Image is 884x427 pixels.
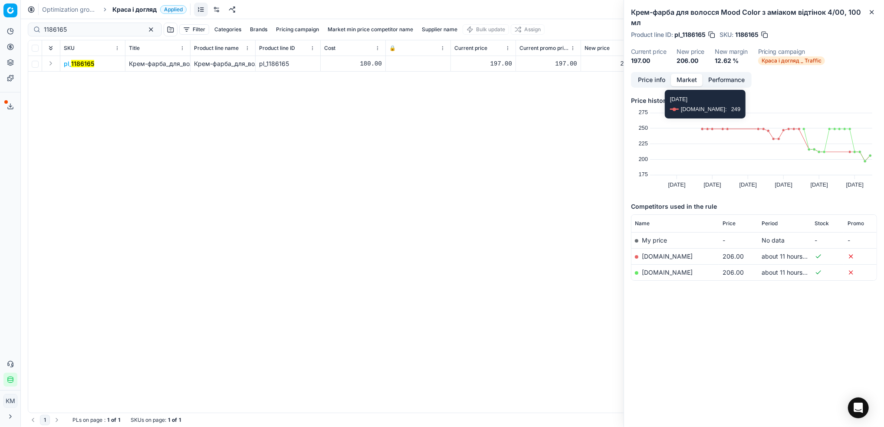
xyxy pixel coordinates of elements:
dt: Pricing campaign [758,49,825,55]
text: 275 [639,109,648,115]
span: SKU [64,45,75,52]
button: Assign [511,24,545,35]
a: Optimization groups [42,5,98,14]
button: Performance [703,74,750,86]
span: КM [4,394,17,407]
td: No data [758,232,812,248]
nav: breadcrumb [42,5,187,14]
h5: Price history [631,96,877,105]
td: - [844,232,877,248]
span: pl_1186165 [674,30,706,39]
span: Крем-фарба_для_волосся_Мood_Сolor_з_амiаком_відтінок_4/00,_100_мл [129,60,343,67]
h2: Крем-фарба для волосся Мood Сolor з амiаком відтінок 4/00, 100 мл [631,7,877,28]
a: [DOMAIN_NAME] [642,253,693,260]
div: Open Intercom Messenger [848,397,869,418]
span: Period [762,220,778,227]
text: 225 [639,140,648,147]
span: 🔒 [389,45,396,52]
button: Pricing campaign [273,24,322,35]
td: - [719,232,758,248]
span: Product line name [194,45,239,52]
span: Price [723,220,736,227]
span: SKU : [720,32,733,38]
dt: New price [677,49,704,55]
div: 197.00 [454,59,512,68]
text: [DATE] [668,181,686,188]
strong: 1 [118,417,120,424]
text: [DATE] [811,181,828,188]
text: [DATE] [704,181,721,188]
span: Current promo price [519,45,569,52]
button: Expand [46,58,56,69]
span: Stock [815,220,829,227]
span: about 11 hours ago [762,269,815,276]
input: Search by SKU or title [44,25,139,34]
strong: of [111,417,116,424]
span: Краса і догляд [112,5,157,14]
span: SKUs on page : [131,417,166,424]
span: Product line ID [259,45,295,52]
div: : [72,417,120,424]
div: pl_1186165 [259,59,317,68]
dd: 206.00 [677,56,704,65]
button: 1 [40,415,50,425]
span: Name [635,220,650,227]
strong: 1 [168,417,170,424]
mark: 1186165 [71,60,94,67]
text: [DATE] [775,181,792,188]
text: 250 [639,125,648,131]
span: 206.00 [723,269,744,276]
div: 206.00 [585,59,642,68]
button: Expand all [46,43,56,53]
a: [DOMAIN_NAME] [642,269,693,276]
span: Краса і догляд _ Traffic [758,56,825,65]
div: 180.00 [324,59,382,68]
button: Brands [246,24,271,35]
text: [DATE] [846,181,864,188]
strong: 1 [179,417,181,424]
strong: of [172,417,177,424]
span: 1186165 [735,30,759,39]
nav: pagination [28,415,62,425]
span: New price [585,45,610,52]
button: КM [3,394,17,408]
span: Cost [324,45,335,52]
text: 200 [639,156,648,162]
h5: Competitors used in the rule [631,202,877,211]
button: Filter [179,24,209,35]
span: Title [129,45,140,52]
text: [DATE] [739,181,757,188]
span: 206.00 [723,253,744,260]
dt: Current price [631,49,666,55]
td: - [812,232,844,248]
button: Go to previous page [28,415,38,425]
span: pl_ [64,59,94,68]
dt: New margin [715,49,748,55]
button: Market min price competitor name [324,24,417,35]
strong: 1 [107,417,109,424]
dd: 197.00 [631,56,666,65]
span: Product line ID : [631,32,673,38]
div: Крем-фарба_для_волосся_Мood_Сolor_з_амiаком_відтінок_4/00,_100_мл [194,59,252,68]
button: Price info [632,74,671,86]
span: Promo [848,220,864,227]
text: 175 [639,171,648,177]
button: Bulk update [463,24,509,35]
dd: 12.62 % [715,56,748,65]
span: My price [642,236,667,244]
span: Current price [454,45,487,52]
button: pl_1186165 [64,59,94,68]
button: Go to next page [52,415,62,425]
span: Applied [160,5,187,14]
span: Краса і доглядApplied [112,5,187,14]
button: Supplier name [418,24,461,35]
span: about 11 hours ago [762,253,815,260]
span: PLs on page [72,417,102,424]
div: 197.00 [519,59,577,68]
button: Market [671,74,703,86]
button: Categories [211,24,245,35]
